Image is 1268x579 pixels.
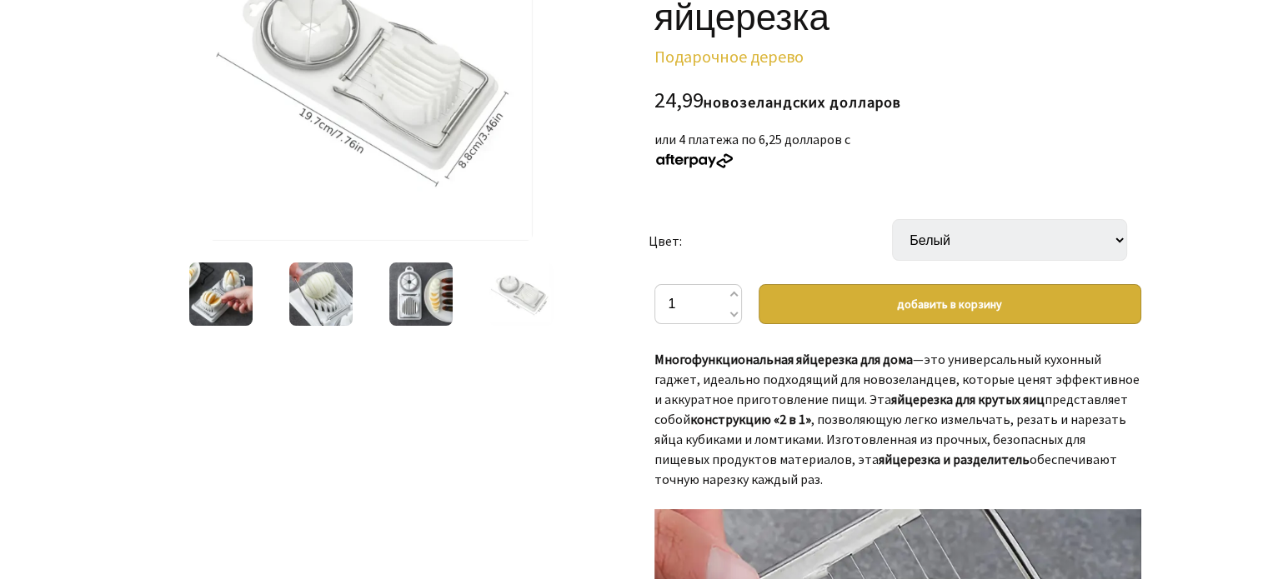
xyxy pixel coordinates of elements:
[690,411,811,427] font: конструкцию «2 в 1»
[654,351,1140,407] font: это универсальный кухонный гаджет, идеально подходящий для новозеландцев, которые ценят эффективн...
[654,153,734,168] img: Afterpay
[891,391,1045,407] font: яйцерезка для крутых яиц
[289,262,353,326] img: Бытовая многофункциональная яйцерезка
[879,451,1030,467] font: яйцерезка и разделитель
[654,131,850,147] font: или 4 платежа по 6,25 долларов с
[897,297,1002,312] font: добавить в корзину
[654,411,1126,467] font: , позволяющую легко измельчать, резать и нарезать яйца кубиками и ломтиками. Изготовленная из про...
[913,351,924,367] font: —
[649,233,682,250] font: Цвет:
[189,262,253,326] img: Бытовая многофункциональная яйцерезка
[654,46,804,67] a: Подарочное дерево
[759,284,1141,324] button: добавить в корзину
[654,351,913,367] font: Многофункциональная яйцерезка для дома
[704,92,901,112] font: новозеландских долларов
[489,262,553,326] img: Бытовая многофункциональная яйцерезка
[654,86,704,113] font: 24,99
[389,262,453,326] img: Бытовая многофункциональная яйцерезка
